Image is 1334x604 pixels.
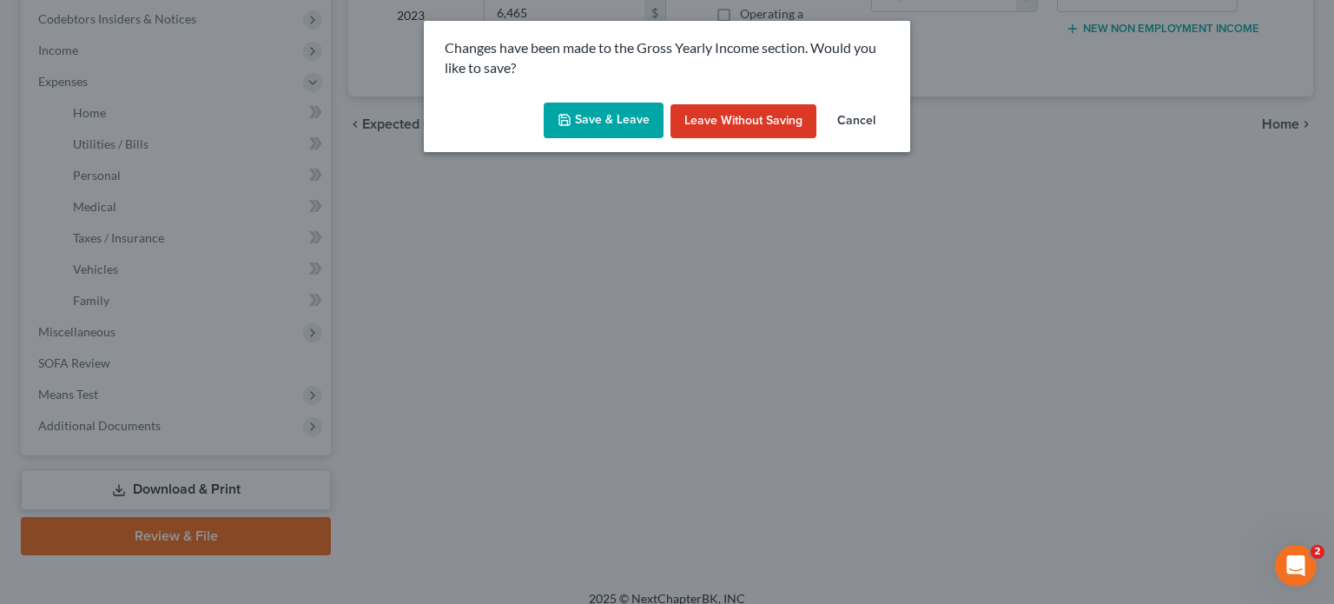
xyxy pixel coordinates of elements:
[445,38,889,78] p: Changes have been made to the Gross Yearly Income section. Would you like to save?
[544,103,664,139] button: Save & Leave
[823,104,889,139] button: Cancel
[1275,545,1317,587] iframe: Intercom live chat
[1311,545,1324,559] span: 2
[670,104,816,139] button: Leave without Saving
